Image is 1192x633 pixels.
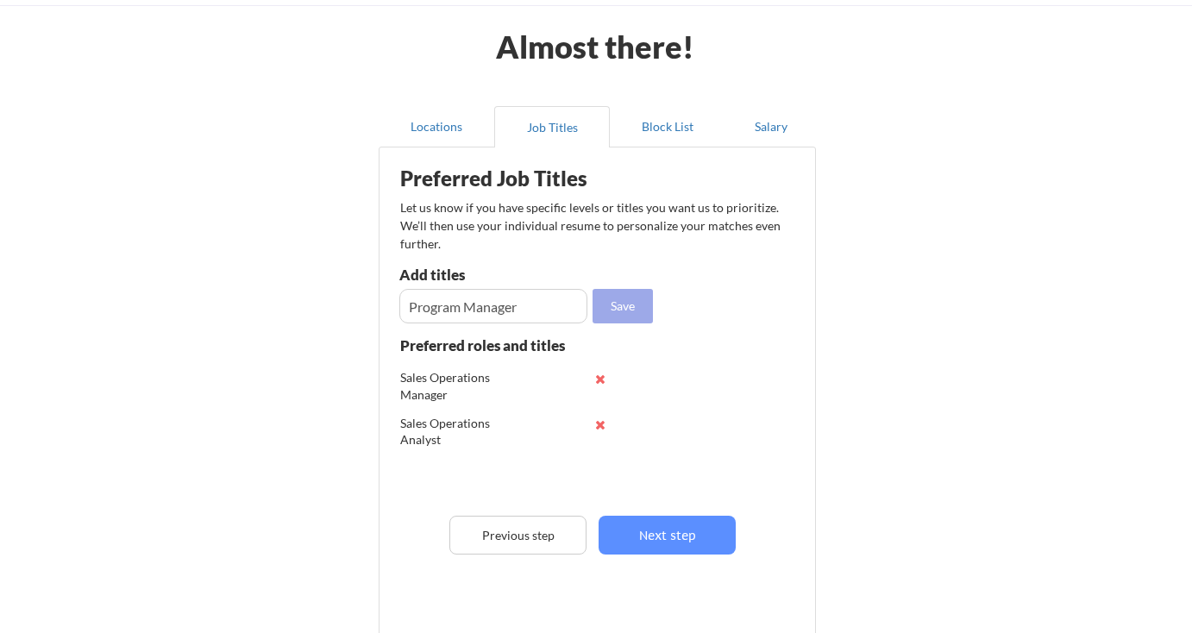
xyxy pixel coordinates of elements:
button: Salary [725,106,816,147]
div: Let us know if you have specific levels or titles you want us to prioritize. We’ll then use your ... [400,198,782,253]
button: Job Titles [494,106,610,147]
div: Add titles [399,267,583,282]
button: Locations [379,106,494,147]
div: Sales Operations Analyst [400,415,513,448]
div: Preferred roles and titles [400,338,587,353]
div: Sales Operations Manager [400,369,513,403]
button: Next step [599,516,736,555]
div: Almost there! [475,31,716,62]
button: Block List [610,106,725,147]
input: E.g. Senior Product Manager [399,289,587,323]
button: Save [593,289,653,323]
button: Previous step [449,516,587,555]
div: Preferred Job Titles [400,168,618,189]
